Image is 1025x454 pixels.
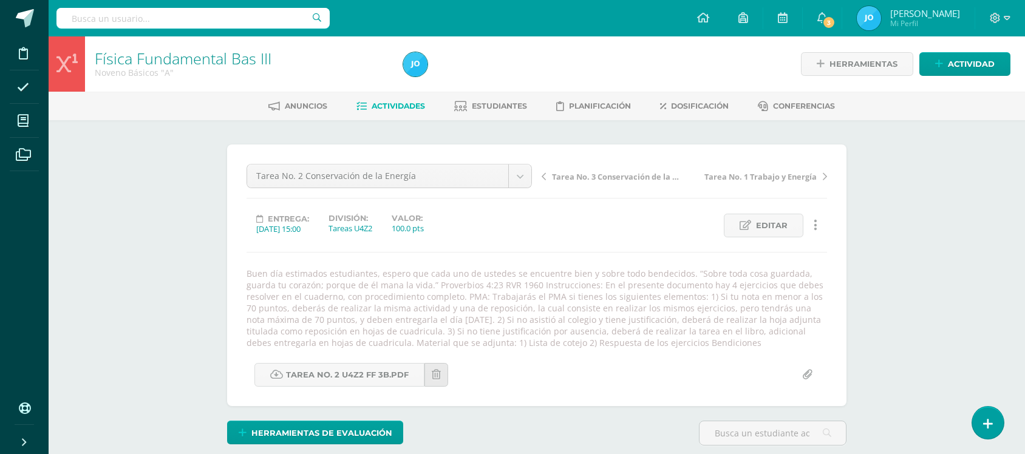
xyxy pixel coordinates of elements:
[890,18,960,29] span: Mi Perfil
[242,268,832,348] div: Buen día estimados estudiantes, espero que cada uno de ustedes se encuentre bien y sobre todo ben...
[857,6,881,30] img: 0c5511dc06ee6ae7c7da3ebbca606f85.png
[948,53,995,75] span: Actividad
[890,7,960,19] span: [PERSON_NAME]
[329,214,372,223] label: División:
[268,214,309,223] span: Entrega:
[556,97,631,116] a: Planificación
[256,223,309,234] div: [DATE] 15:00
[372,101,425,110] span: Actividades
[919,52,1010,76] a: Actividad
[704,171,817,182] span: Tarea No. 1 Trabajo y Energía
[472,101,527,110] span: Estudiantes
[392,214,424,223] label: Valor:
[552,171,681,182] span: Tarea No. 3 Conservación de la Energía
[454,97,527,116] a: Estudiantes
[829,53,897,75] span: Herramientas
[801,52,913,76] a: Herramientas
[758,97,835,116] a: Conferencias
[254,363,424,387] a: Tarea No. 2 U4Z2 FF 3B.pdf
[542,170,684,182] a: Tarea No. 3 Conservación de la Energía
[684,170,827,182] a: Tarea No. 1 Trabajo y Energía
[251,422,392,444] span: Herramientas de evaluación
[285,101,327,110] span: Anuncios
[56,8,330,29] input: Busca un usuario...
[700,421,846,445] input: Busca un estudiante aquí...
[356,97,425,116] a: Actividades
[773,101,835,110] span: Conferencias
[329,223,372,234] div: Tareas U4Z2
[660,97,729,116] a: Dosificación
[95,67,389,78] div: Noveno Básicos 'A'
[227,421,403,444] a: Herramientas de evaluación
[95,50,389,67] h1: Física Fundamental Bas III
[392,223,424,234] div: 100.0 pts
[268,97,327,116] a: Anuncios
[247,164,531,188] a: Tarea No. 2 Conservación de la Energía
[756,214,788,237] span: Editar
[569,101,631,110] span: Planificación
[256,164,499,188] span: Tarea No. 2 Conservación de la Energía
[95,48,271,69] a: Física Fundamental Bas III
[403,52,427,76] img: 0c5511dc06ee6ae7c7da3ebbca606f85.png
[822,16,836,29] span: 3
[671,101,729,110] span: Dosificación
